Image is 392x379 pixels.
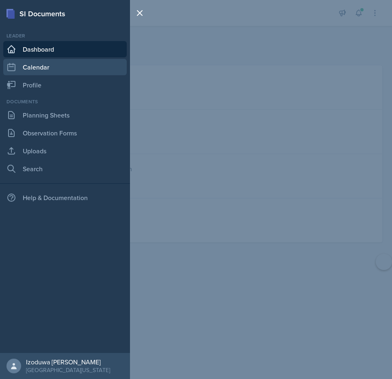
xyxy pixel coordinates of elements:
a: Calendar [3,59,127,75]
a: Observation Forms [3,125,127,141]
div: Help & Documentation [3,189,127,206]
div: Documents [3,98,127,105]
a: Planning Sheets [3,107,127,123]
a: Search [3,161,127,177]
a: Uploads [3,143,127,159]
div: Leader [3,32,127,39]
div: [GEOGRAPHIC_DATA][US_STATE] [26,366,110,374]
a: Dashboard [3,41,127,57]
div: Izoduwa [PERSON_NAME] [26,358,110,366]
a: Profile [3,77,127,93]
